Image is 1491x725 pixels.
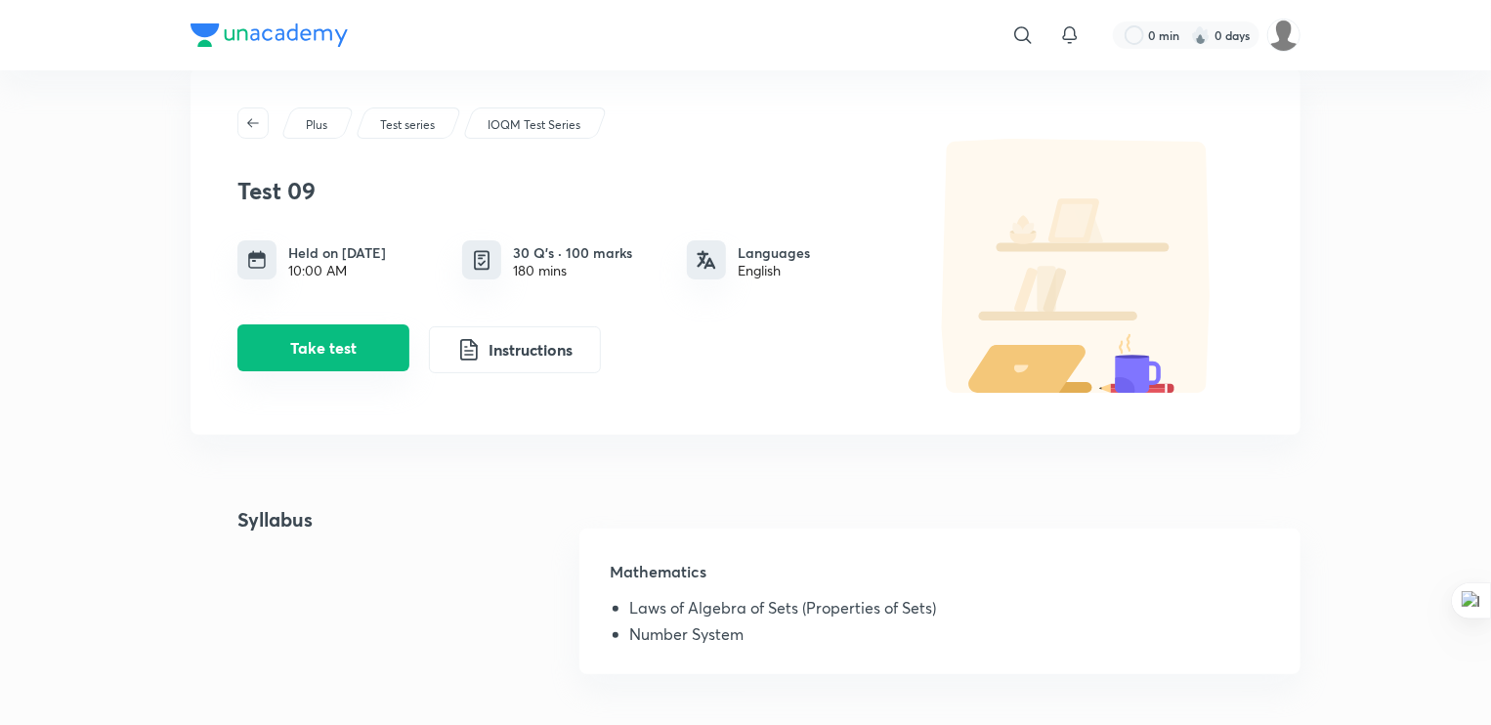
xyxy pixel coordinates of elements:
p: Test series [380,116,435,134]
h4: Syllabus [191,505,313,698]
h6: Languages [738,242,810,263]
li: Number System [630,625,1269,651]
img: instruction [457,338,481,362]
div: English [738,263,810,278]
div: 10:00 AM [288,263,386,278]
button: Instructions [429,326,601,373]
img: Company Logo [191,23,348,47]
img: default [902,139,1254,393]
li: Laws of Algebra of Sets (Properties of Sets) [630,599,1269,624]
p: IOQM Test Series [488,116,580,134]
img: Vihaan Mehta [1267,19,1300,52]
img: timing [247,250,267,270]
h6: Held on [DATE] [288,242,386,263]
img: streak [1191,25,1211,45]
h5: Mathematics [611,560,1269,599]
img: languages [697,250,716,270]
a: Plus [303,116,331,134]
a: Test series [377,116,439,134]
img: quiz info [470,248,494,273]
button: Take test [237,324,409,371]
h3: Test 09 [237,177,892,205]
div: 180 mins [513,263,632,278]
a: IOQM Test Series [485,116,584,134]
h6: 30 Q’s · 100 marks [513,242,632,263]
p: Plus [306,116,327,134]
